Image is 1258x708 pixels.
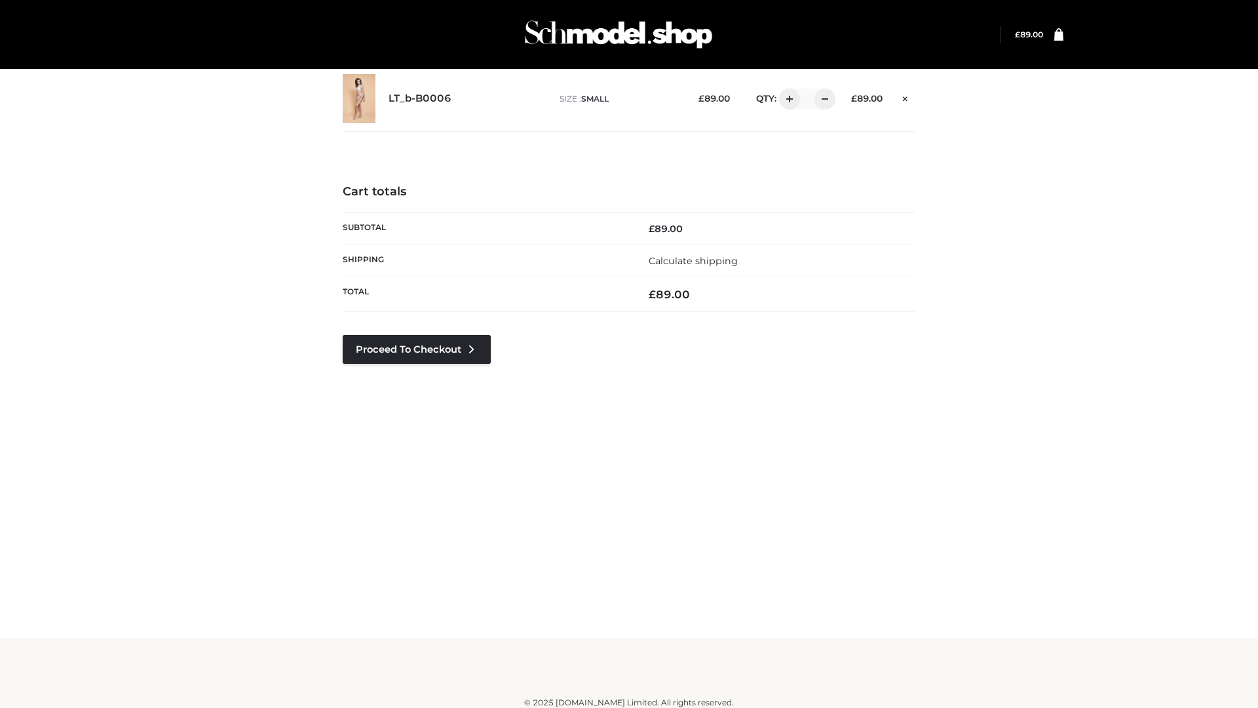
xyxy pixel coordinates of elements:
th: Total [343,277,629,312]
h4: Cart totals [343,185,915,199]
span: £ [649,223,655,235]
bdi: 89.00 [649,223,683,235]
bdi: 89.00 [649,288,690,301]
a: Remove this item [896,88,915,106]
span: £ [851,93,857,104]
th: Shipping [343,245,629,277]
a: LT_b-B0006 [389,92,451,105]
p: size : [560,93,678,105]
span: £ [698,93,704,104]
bdi: 89.00 [851,93,883,104]
bdi: 89.00 [1015,29,1043,39]
th: Subtotal [343,212,629,245]
span: SMALL [581,94,609,104]
img: Schmodel Admin 964 [520,9,717,60]
span: £ [1015,29,1020,39]
bdi: 89.00 [698,93,730,104]
a: Calculate shipping [649,255,738,267]
a: Proceed to Checkout [343,335,491,364]
a: £89.00 [1015,29,1043,39]
div: QTY: [743,88,831,109]
span: £ [649,288,656,301]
